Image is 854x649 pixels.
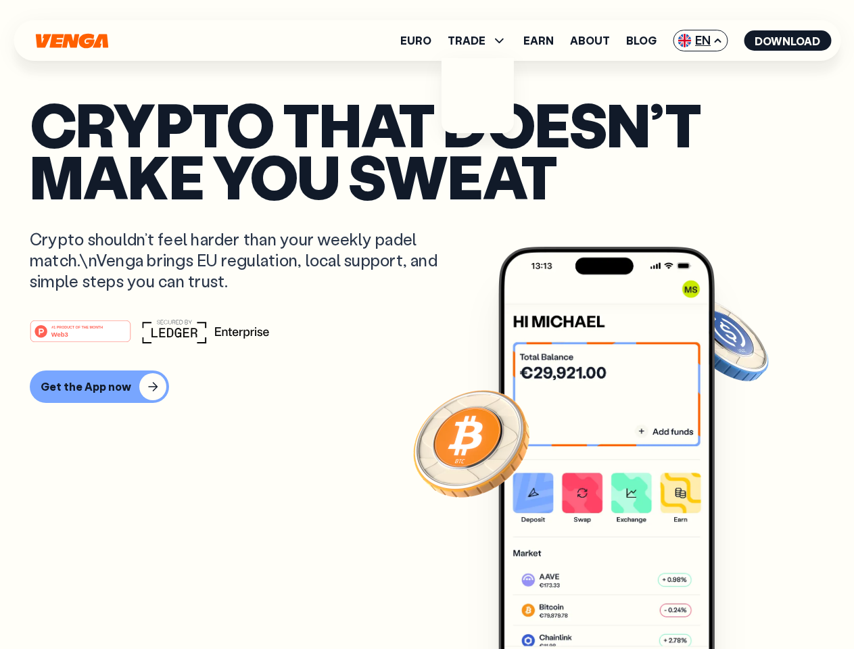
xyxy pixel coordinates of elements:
span: EN [673,30,728,51]
a: #1 PRODUCT OF THE MONTHWeb3 [30,328,131,345]
svg: Home [34,33,110,49]
a: Euro [400,35,431,46]
a: About [570,35,610,46]
button: Get the App now [30,370,169,403]
span: TRADE [448,32,507,49]
tspan: #1 PRODUCT OF THE MONTH [51,324,103,329]
button: Download [744,30,831,51]
img: Bitcoin [410,382,532,504]
a: Earn [523,35,554,46]
a: Blog [626,35,657,46]
span: TRADE [448,35,485,46]
a: Get the App now [30,370,824,403]
img: USDC coin [674,291,772,388]
div: Get the App now [41,380,131,393]
p: Crypto shouldn’t feel harder than your weekly padel match.\nVenga brings EU regulation, local sup... [30,229,457,292]
img: flag-uk [678,34,691,47]
tspan: Web3 [51,330,68,337]
p: Crypto that doesn’t make you sweat [30,98,824,201]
